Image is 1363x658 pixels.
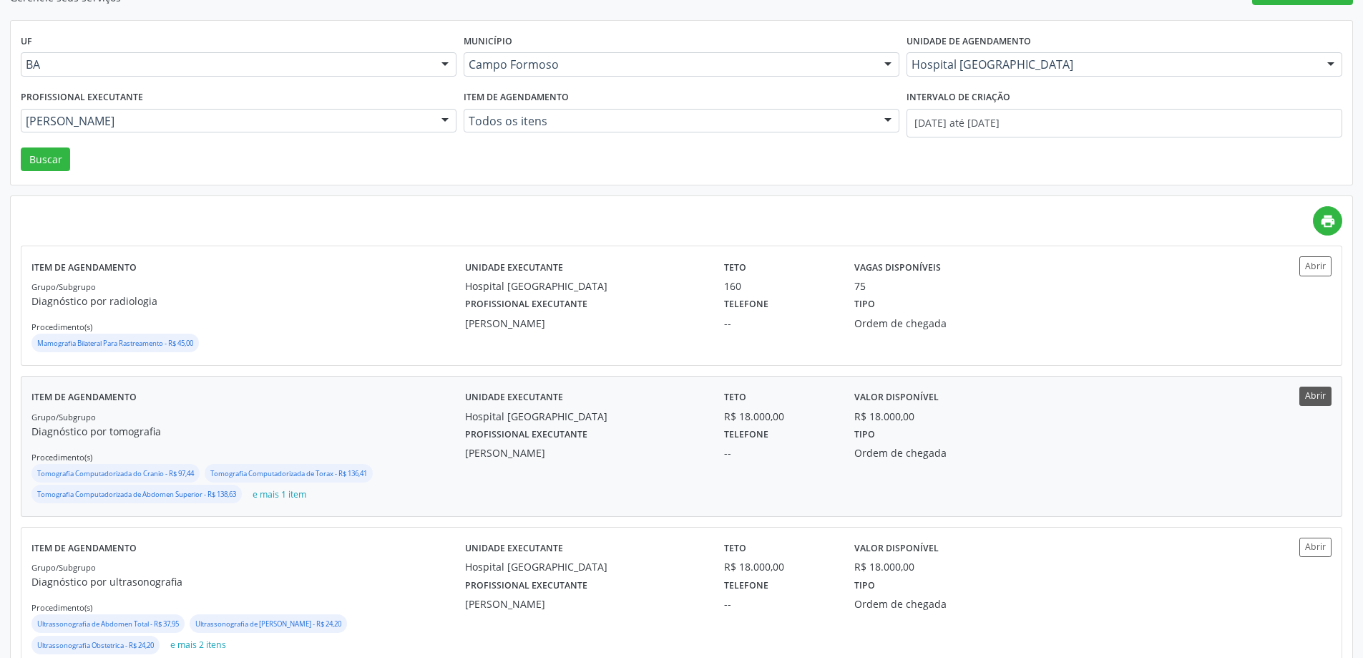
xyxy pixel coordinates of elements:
[26,114,427,128] span: [PERSON_NAME]
[465,409,705,424] div: Hospital [GEOGRAPHIC_DATA]
[724,316,834,331] div: --
[724,445,834,460] div: --
[26,57,427,72] span: BA
[165,636,232,655] button: e mais 2 itens
[37,339,193,348] small: Mamografia Bilateral Para Rastreamento - R$ 45,00
[31,387,137,409] label: Item de agendamento
[37,469,194,478] small: Tomografia Computadorizada do Cranio - R$ 97,44
[724,294,768,316] label: Telefone
[854,538,939,560] label: Valor disponível
[464,31,512,53] label: Município
[31,424,465,439] p: Diagnóstico por tomografia
[37,490,236,499] small: Tomografia Computadorizada de Abdomen Superior - R$ 138,63
[854,256,941,279] label: Vagas disponíveis
[465,574,587,596] label: Profissional executante
[464,87,569,109] label: Item de agendamento
[469,57,870,72] span: Campo Formoso
[724,387,746,409] label: Teto
[724,256,746,279] label: Teto
[465,279,705,294] div: Hospital [GEOGRAPHIC_DATA]
[854,294,875,316] label: Tipo
[854,574,875,596] label: Tipo
[465,294,587,316] label: Profissional executante
[37,619,179,629] small: Ultrassonografia de Abdomen Total - R$ 37,95
[31,281,96,292] small: Grupo/Subgrupo
[465,256,563,279] label: Unidade executante
[912,57,1313,72] span: Hospital [GEOGRAPHIC_DATA]
[465,424,587,446] label: Profissional executante
[854,279,866,294] div: 75
[465,387,563,409] label: Unidade executante
[465,596,705,611] div: [PERSON_NAME]
[210,469,367,478] small: Tomografia Computadorizada de Torax - R$ 136,41
[21,87,143,109] label: Profissional executante
[854,559,914,574] div: R$ 18.000,00
[724,279,834,294] div: 160
[854,424,875,446] label: Tipo
[1313,206,1342,236] a: print
[21,147,70,172] button: Buscar
[31,452,92,463] small: Procedimento(s)
[1299,538,1332,557] button: Abrir
[854,409,914,424] div: R$ 18.000,00
[724,559,834,574] div: R$ 18.000,00
[247,485,312,504] button: e mais 1 item
[854,387,939,409] label: Valor disponível
[469,114,870,128] span: Todos os itens
[854,316,1029,331] div: Ordem de chegada
[724,574,768,596] label: Telefone
[37,641,154,650] small: Ultrassonografia Obstetrica - R$ 24,20
[21,31,32,53] label: UF
[1320,213,1336,229] i: print
[31,602,92,613] small: Procedimento(s)
[31,574,465,589] p: Diagnóstico por ultrasonografia
[31,321,92,332] small: Procedimento(s)
[724,596,834,611] div: --
[465,445,705,460] div: [PERSON_NAME]
[724,538,746,560] label: Teto
[1299,387,1332,406] button: Abrir
[465,559,705,574] div: Hospital [GEOGRAPHIC_DATA]
[724,409,834,424] div: R$ 18.000,00
[465,316,705,331] div: [PERSON_NAME]
[1299,256,1332,276] button: Abrir
[854,596,1029,611] div: Ordem de chegada
[907,87,1010,109] label: Intervalo de criação
[907,31,1031,53] label: Unidade de agendamento
[465,538,563,560] label: Unidade executante
[724,424,768,446] label: Telefone
[31,412,96,422] small: Grupo/Subgrupo
[854,445,1029,460] div: Ordem de chegada
[31,562,96,573] small: Grupo/Subgrupo
[907,109,1342,137] input: Selecione um intervalo
[195,619,341,629] small: Ultrassonografia de [PERSON_NAME] - R$ 24,20
[31,256,137,279] label: Item de agendamento
[31,538,137,560] label: Item de agendamento
[31,294,465,309] p: Diagnóstico por radiologia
